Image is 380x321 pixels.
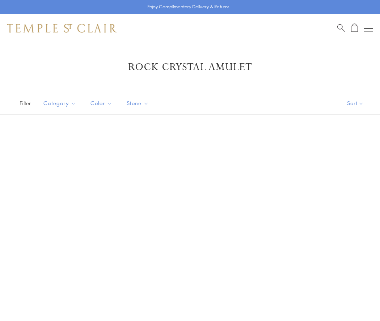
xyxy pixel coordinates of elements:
[351,23,358,33] a: Open Shopping Bag
[331,92,380,114] button: Show sort by
[38,95,81,111] button: Category
[364,24,373,33] button: Open navigation
[7,24,117,33] img: Temple St. Clair
[85,95,118,111] button: Color
[40,99,81,108] span: Category
[18,61,362,74] h1: Rock Crystal Amulet
[123,99,154,108] span: Stone
[147,3,229,10] p: Enjoy Complimentary Delivery & Returns
[337,23,345,33] a: Search
[87,99,118,108] span: Color
[121,95,154,111] button: Stone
